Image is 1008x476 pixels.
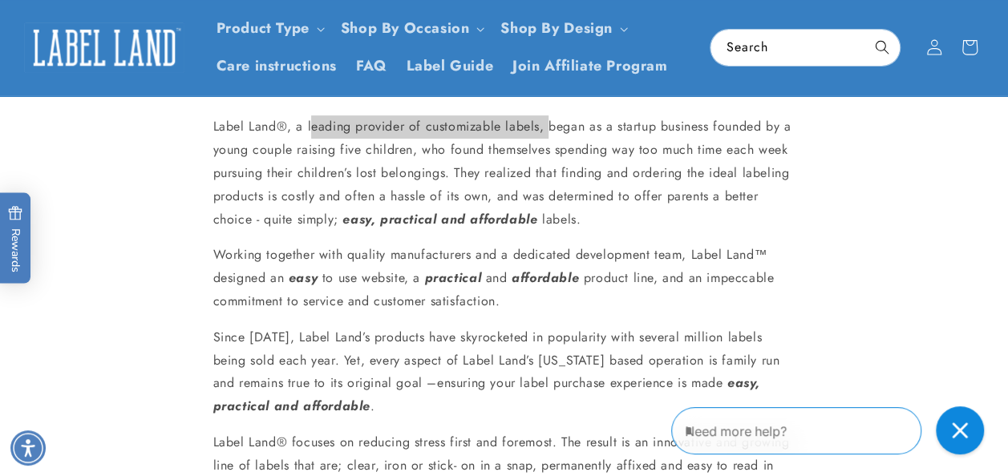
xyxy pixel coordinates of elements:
[10,430,46,466] div: Accessibility Menu
[864,30,900,65] button: Search
[217,18,310,38] a: Product Type
[207,10,331,47] summary: Product Type
[18,17,191,79] a: Label Land
[331,10,492,47] summary: Shop By Occasion
[503,47,677,85] a: Join Affiliate Program
[512,268,579,287] em: affordable
[217,57,337,75] span: Care instructions
[207,47,346,85] a: Care instructions
[277,117,288,135] span: ®
[512,57,667,75] span: Join Affiliate Program
[277,433,288,451] span: ®
[346,47,397,85] a: FAQ
[8,206,23,272] span: Rewards
[491,10,634,47] summary: Shop By Design
[213,244,795,313] p: Working together with quality manufacturers and a dedicated development team, Label Land™ designe...
[425,268,481,287] em: practical
[289,268,318,287] em: easy
[24,22,184,72] img: Label Land
[397,47,504,85] a: Label Guide
[213,115,795,231] p: Label Land , a leading provider of customizable labels, began as a startup business founded by a ...
[671,401,992,460] iframe: Gorgias Floating Chat
[342,210,537,228] em: easy, practical and affordable
[341,19,470,38] span: Shop By Occasion
[213,326,795,418] p: Since [DATE], Label Land’s products have skyrocketed in popularity with several million labels be...
[407,57,494,75] span: Label Guide
[500,18,612,38] a: Shop By Design
[356,57,387,75] span: FAQ
[13,348,203,396] iframe: Sign Up via Text for Offers
[213,373,760,415] em: easy, practical and affordable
